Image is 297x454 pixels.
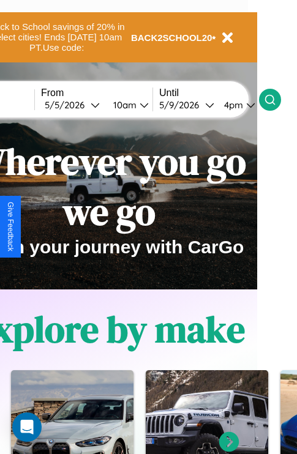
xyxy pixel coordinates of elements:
div: Open Intercom Messenger [12,412,42,442]
div: 5 / 5 / 2026 [45,99,91,111]
label: From [41,87,152,99]
button: 4pm [214,99,259,111]
div: 10am [107,99,140,111]
div: 5 / 9 / 2026 [159,99,205,111]
button: 10am [103,99,152,111]
div: Give Feedback [6,202,15,251]
label: Until [159,87,259,99]
div: 4pm [218,99,246,111]
button: 5/5/2026 [41,99,103,111]
b: BACK2SCHOOL20 [131,32,212,43]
